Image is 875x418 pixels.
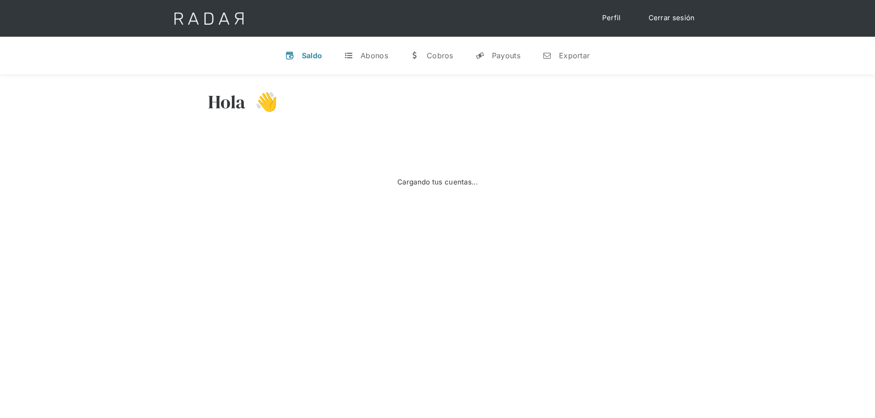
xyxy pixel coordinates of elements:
div: n [542,51,552,60]
a: Perfil [593,9,630,27]
div: Cargando tus cuentas... [397,177,478,188]
div: Exportar [559,51,590,60]
div: w [410,51,419,60]
div: Abonos [361,51,388,60]
div: v [285,51,294,60]
div: Cobros [427,51,453,60]
a: Cerrar sesión [639,9,704,27]
div: t [344,51,353,60]
div: y [475,51,485,60]
div: Payouts [492,51,520,60]
div: Saldo [302,51,322,60]
h3: 👋 [246,90,278,113]
h3: Hola [208,90,246,113]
